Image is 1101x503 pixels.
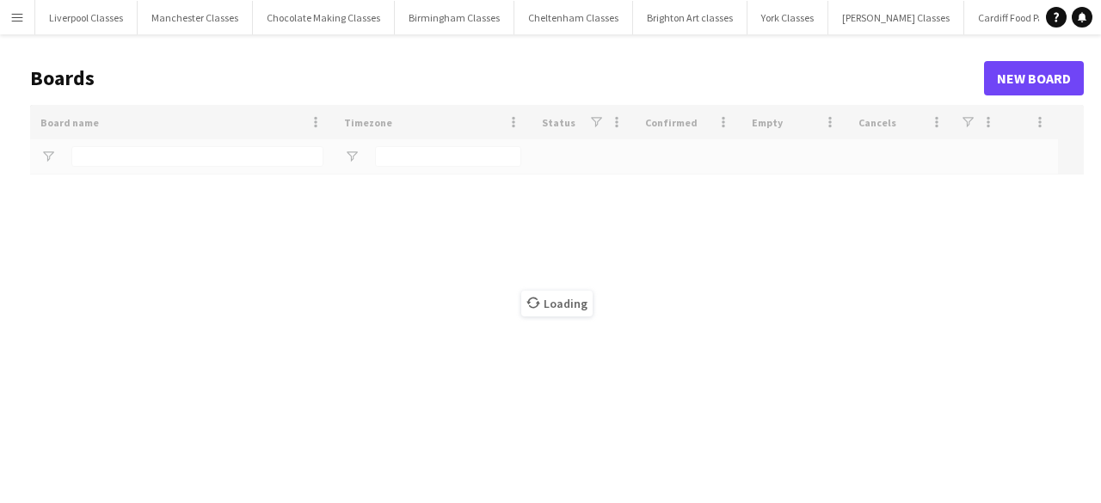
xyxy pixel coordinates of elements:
button: Cardiff Food Packages [964,1,1089,34]
button: Cheltenham Classes [514,1,633,34]
button: Manchester Classes [138,1,253,34]
button: Liverpool Classes [35,1,138,34]
button: York Classes [747,1,828,34]
a: New Board [984,61,1084,95]
h1: Boards [30,65,984,91]
button: Brighton Art classes [633,1,747,34]
button: [PERSON_NAME] Classes [828,1,964,34]
button: Birmingham Classes [395,1,514,34]
span: Loading [521,291,593,316]
button: Chocolate Making Classes [253,1,395,34]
